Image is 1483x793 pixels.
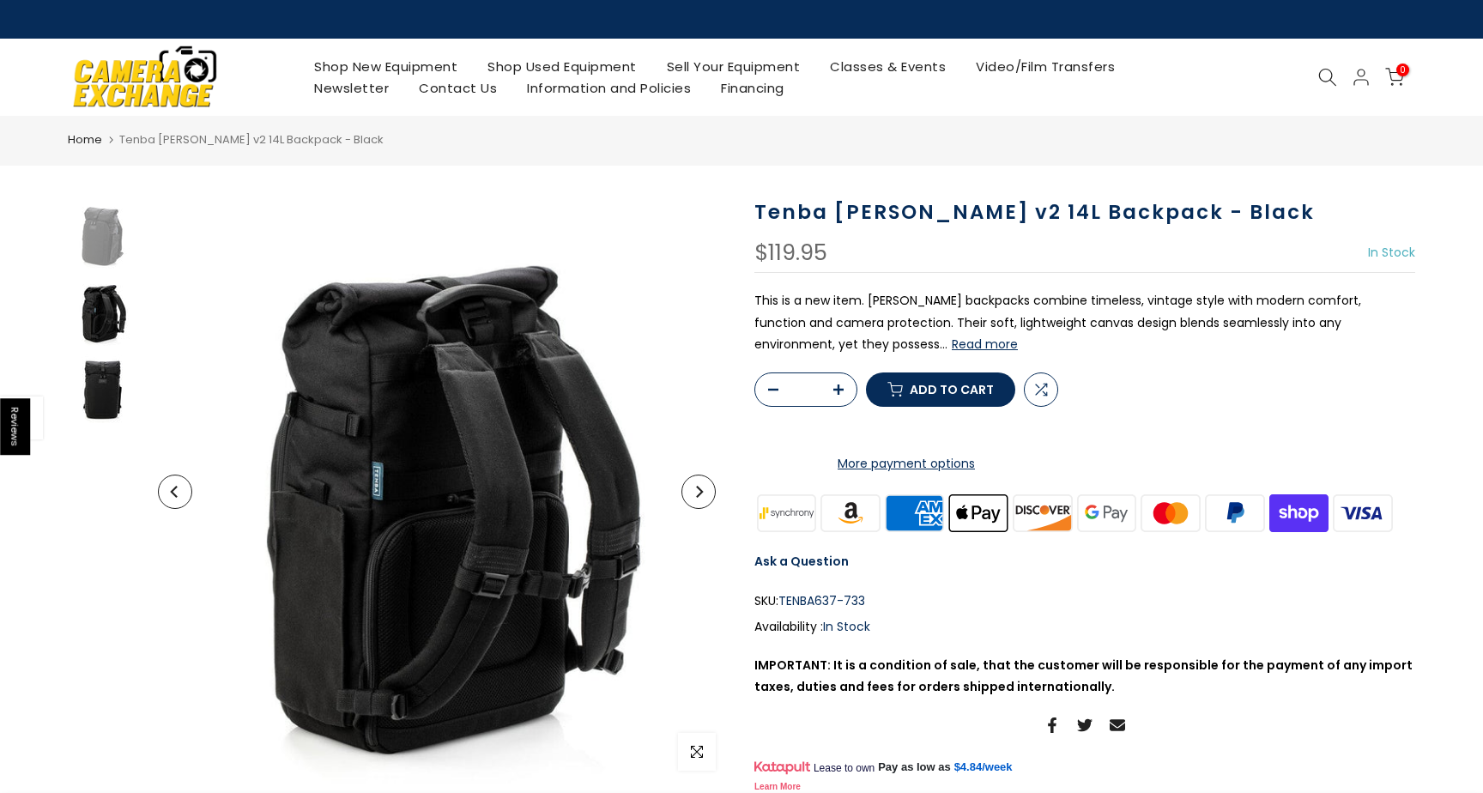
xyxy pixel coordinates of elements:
[1139,492,1203,534] img: master
[754,242,827,264] div: $119.95
[754,553,849,570] a: Ask a Question
[1077,715,1093,735] a: Share on Twitter
[754,291,1415,356] p: This is a new item. [PERSON_NAME] backpacks combine timeless, vintage style with modern comfort, ...
[815,56,961,77] a: Classes & Events
[1110,715,1125,735] a: Share on Email
[651,56,815,77] a: Sell Your Equipment
[878,760,951,775] span: Pay as low as
[754,657,1413,695] strong: IMPORTANT: It is a condition of sale, that the customer will be responsible for the payment of an...
[814,761,875,775] span: Lease to own
[1331,492,1395,534] img: visa
[910,384,994,396] span: Add to cart
[404,77,512,99] a: Contact Us
[952,336,1018,352] button: Read more
[754,616,1415,638] div: Availability :
[300,56,473,77] a: Shop New Equipment
[119,131,384,148] span: Tenba [PERSON_NAME] v2 14L Backpack - Black
[1396,64,1409,76] span: 0
[68,277,136,346] img: Tenba Fulton v2 14L Backpack - Black Bags and Cases Tenba TENBA637-733
[145,200,729,784] img: Tenba Fulton v2 14L Backpack - Black Bags and Cases Tenba TENBA637-733
[681,475,716,509] button: Next
[1385,68,1404,87] a: 0
[68,354,136,423] img: Tenba Fulton v2 14L Backpack - Black Bags and Cases Tenba TENBA637-733
[754,782,801,791] a: Learn More
[754,590,1415,612] div: SKU:
[1011,492,1075,534] img: discover
[754,492,819,534] img: synchrony
[1368,244,1415,261] span: In Stock
[954,760,1013,775] a: $4.84/week
[473,56,652,77] a: Shop Used Equipment
[882,492,947,534] img: american express
[300,77,404,99] a: Newsletter
[158,475,192,509] button: Previous
[754,453,1058,475] a: More payment options
[1267,492,1331,534] img: shopify pay
[1074,492,1139,534] img: google pay
[754,200,1415,225] h1: Tenba [PERSON_NAME] v2 14L Backpack - Black
[68,131,102,148] a: Home
[68,200,136,269] img: Tenba Fulton v2 14L Backpack - Black Bags and Cases Tenba TENBA637-733
[961,56,1130,77] a: Video/Film Transfers
[778,590,865,612] span: TENBA637-733
[819,492,883,534] img: amazon payments
[866,372,1015,407] button: Add to cart
[1044,715,1060,735] a: Share on Facebook
[1203,492,1268,534] img: paypal
[823,618,870,635] span: In Stock
[512,77,706,99] a: Information and Policies
[947,492,1011,534] img: apple pay
[706,77,800,99] a: Financing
